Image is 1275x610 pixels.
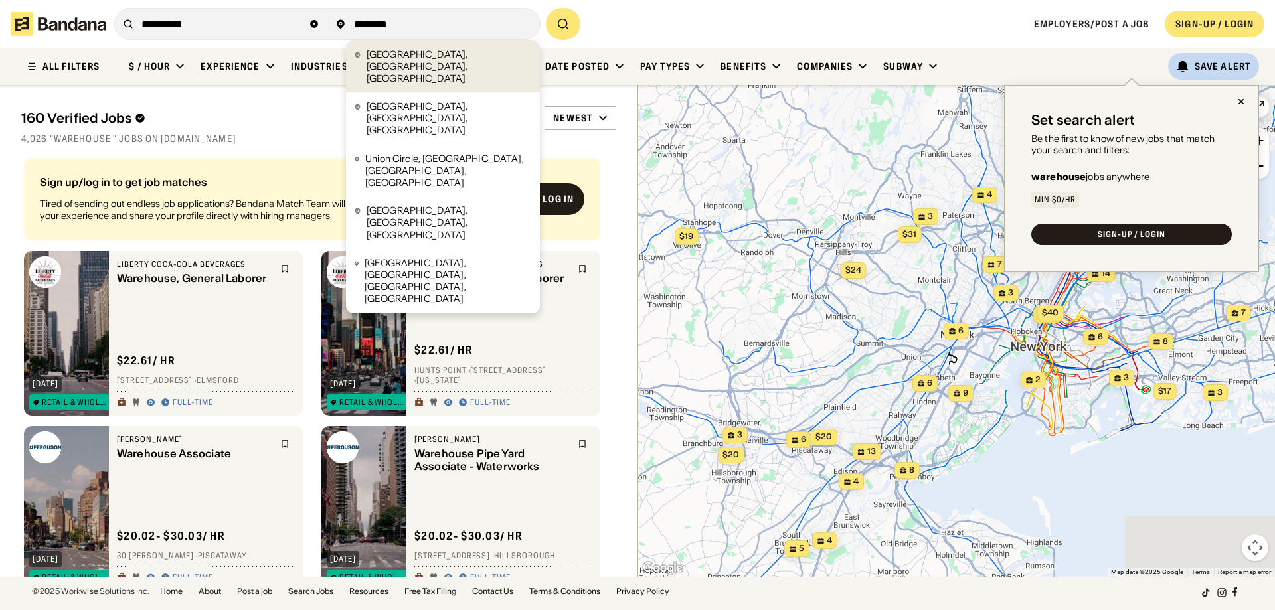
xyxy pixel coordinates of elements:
[641,560,685,577] img: Google
[1124,372,1129,384] span: 3
[1031,172,1149,181] div: jobs anywhere
[815,431,832,441] span: $20
[11,12,106,36] img: Bandana logotype
[1008,287,1013,299] span: 3
[909,465,914,476] span: 8
[553,112,593,124] div: Newest
[42,398,110,406] div: Retail & Wholesale
[367,100,532,137] div: [GEOGRAPHIC_DATA], [GEOGRAPHIC_DATA], [GEOGRAPHIC_DATA]
[883,60,923,72] div: Subway
[365,257,532,305] div: [GEOGRAPHIC_DATA], [GEOGRAPHIC_DATA], [GEOGRAPHIC_DATA], [GEOGRAPHIC_DATA]
[1111,568,1183,575] span: Map data ©2025 Google
[330,380,356,388] div: [DATE]
[327,256,359,288] img: Liberty Coca-Cola Beverages logo
[117,376,295,386] div: [STREET_ADDRESS] · Elmsford
[927,378,932,389] span: 6
[40,177,475,187] div: Sign up/log in to get job matches
[1191,568,1210,575] a: Terms (opens in new tab)
[117,447,272,460] div: Warehouse Associate
[867,446,876,457] span: 13
[545,60,610,72] div: Date Posted
[237,587,272,595] a: Post a job
[33,555,58,563] div: [DATE]
[365,153,532,189] div: Union Circle, [GEOGRAPHIC_DATA], [GEOGRAPHIC_DATA], [GEOGRAPHIC_DATA]
[845,265,861,275] span: $24
[414,343,473,357] div: $ 22.61 / hr
[1035,196,1076,204] div: Min $0/hr
[1195,60,1251,72] div: Save Alert
[117,434,272,445] div: [PERSON_NAME]
[1158,386,1171,396] span: $17
[349,587,388,595] a: Resources
[799,543,804,554] span: 5
[201,60,260,72] div: Experience
[21,133,616,145] div: 4,026 "WAREHOUSE " jobs on [DOMAIN_NAME]
[737,429,742,441] span: 3
[1034,18,1149,30] a: Employers/Post a job
[367,204,532,241] div: [GEOGRAPHIC_DATA], [GEOGRAPHIC_DATA], [GEOGRAPHIC_DATA]
[288,587,333,595] a: Search Jobs
[21,110,448,126] div: 160 Verified Jobs
[173,398,213,408] div: Full-time
[33,380,58,388] div: [DATE]
[641,560,685,577] a: Open this area in Google Maps (opens a new window)
[997,259,1002,270] span: 7
[1035,374,1041,386] span: 2
[529,587,600,595] a: Terms & Conditions
[29,256,61,288] img: Liberty Coca-Cola Beverages logo
[1031,133,1232,156] div: Be the first to know of new jobs that match your search and filters:
[470,398,511,408] div: Full-time
[327,431,359,463] img: Ferguson logo
[117,354,175,368] div: $ 22.61 / hr
[117,551,295,562] div: 30 [PERSON_NAME] · Piscataway
[963,388,968,399] span: 9
[827,535,832,546] span: 4
[160,587,183,595] a: Home
[40,198,475,222] div: Tired of sending out endless job applications? Bandana Match Team will recommend jobs tailored to...
[414,447,570,473] div: Warehouse Pipe Yard Associate - Waterworks
[404,587,456,595] a: Free Tax Filing
[117,529,225,543] div: $ 20.02 - $30.03 / hr
[721,60,766,72] div: Benefits
[853,476,859,487] span: 4
[42,62,100,71] div: ALL FILTERS
[414,365,592,386] div: Hunts Point · [STREET_ADDRESS] · [US_STATE]
[1042,307,1059,317] span: $40
[1098,331,1103,343] span: 6
[339,573,407,581] div: Retail & Wholesale
[129,60,170,72] div: $ / hour
[1163,336,1168,347] span: 8
[1031,112,1135,128] div: Set search alert
[1031,171,1086,183] b: warehouse
[29,431,61,463] img: Ferguson logo
[640,60,690,72] div: Pay Types
[470,573,511,583] div: Full-time
[339,398,407,406] div: Retail & Wholesale
[679,231,693,241] span: $19
[414,529,523,543] div: $ 20.02 - $30.03 / hr
[199,587,221,595] a: About
[1218,568,1271,575] a: Report a map error
[801,434,806,445] span: 6
[472,587,513,595] a: Contact Us
[616,587,669,595] a: Privacy Policy
[330,555,356,563] div: [DATE]
[173,573,213,583] div: Full-time
[117,259,272,269] div: Liberty Coca-Cola Beverages
[1175,18,1254,30] div: SIGN-UP / LOGIN
[797,60,853,72] div: Companies
[21,153,616,577] div: grid
[414,434,570,445] div: [PERSON_NAME]
[958,325,964,337] span: 6
[902,229,916,239] span: $31
[1241,307,1246,319] span: 7
[987,189,992,200] span: 4
[291,60,348,72] div: Industries
[367,48,532,85] div: [GEOGRAPHIC_DATA], [GEOGRAPHIC_DATA], [GEOGRAPHIC_DATA]
[1098,230,1165,238] div: SIGN-UP / LOGIN
[42,573,110,581] div: Retail & Wholesale
[1242,534,1268,561] button: Map camera controls
[722,449,739,459] span: $20
[117,272,272,285] div: Warehouse, General Laborer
